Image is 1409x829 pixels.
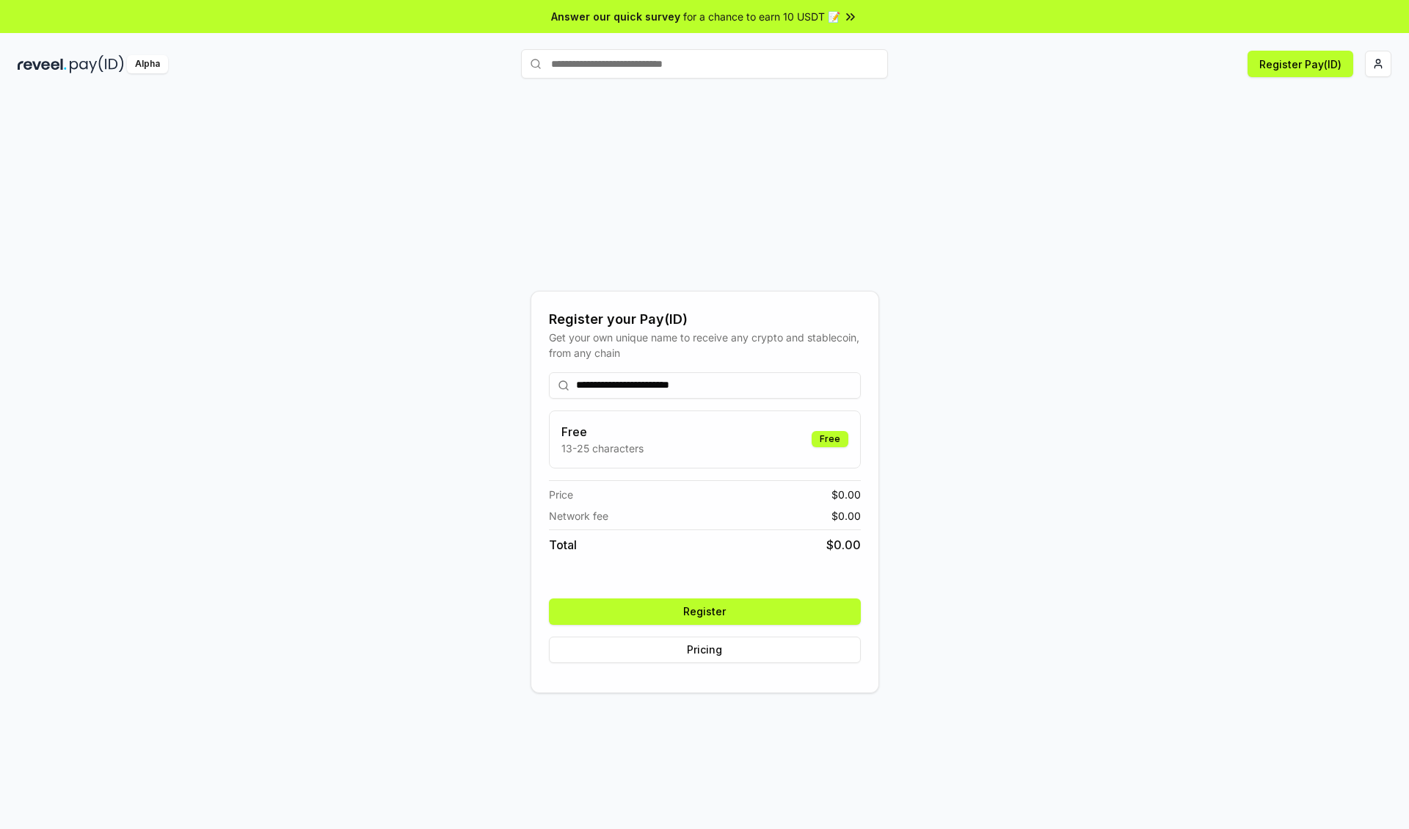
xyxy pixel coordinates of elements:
[549,309,861,330] div: Register your Pay(ID)
[549,508,608,524] span: Network fee
[826,536,861,554] span: $ 0.00
[561,423,644,441] h3: Free
[1248,51,1353,77] button: Register Pay(ID)
[549,330,861,361] div: Get your own unique name to receive any crypto and stablecoin, from any chain
[127,55,168,73] div: Alpha
[683,9,840,24] span: for a chance to earn 10 USDT 📝
[549,487,573,502] span: Price
[549,598,861,625] button: Register
[551,9,680,24] span: Answer our quick survey
[561,441,644,456] p: 13-25 characters
[831,508,861,524] span: $ 0.00
[812,431,848,447] div: Free
[831,487,861,502] span: $ 0.00
[18,55,67,73] img: reveel_dark
[549,536,577,554] span: Total
[549,637,861,663] button: Pricing
[70,55,124,73] img: pay_id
